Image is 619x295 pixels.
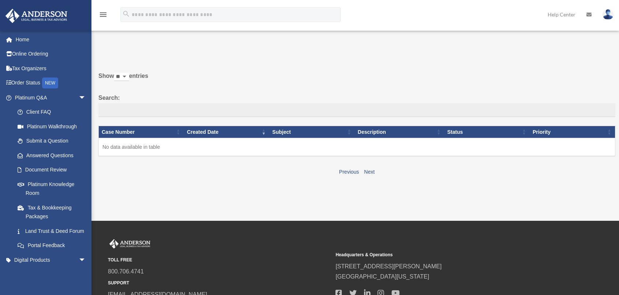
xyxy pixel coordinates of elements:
[10,163,93,177] a: Document Review
[98,93,615,117] label: Search:
[335,273,429,280] a: [GEOGRAPHIC_DATA][US_STATE]
[339,169,359,175] a: Previous
[5,76,97,91] a: Order StatusNEW
[603,9,614,20] img: User Pic
[5,32,97,47] a: Home
[10,119,93,134] a: Platinum Walkthrough
[98,103,615,117] input: Search:
[10,200,93,224] a: Tax & Bookkeeping Packages
[79,253,93,268] span: arrow_drop_down
[10,105,93,120] a: Client FAQ
[99,13,108,19] a: menu
[5,90,93,105] a: Platinum Q&Aarrow_drop_down
[184,126,269,138] th: Created Date: activate to sort column ascending
[108,268,144,275] a: 800.706.4741
[108,239,152,249] img: Anderson Advisors Platinum Portal
[10,238,93,253] a: Portal Feedback
[10,148,90,163] a: Answered Questions
[114,73,129,81] select: Showentries
[335,251,558,259] small: Headquarters & Operations
[122,10,130,18] i: search
[3,9,70,23] img: Anderson Advisors Platinum Portal
[5,61,97,76] a: Tax Organizers
[99,10,108,19] i: menu
[108,256,330,264] small: TOLL FREE
[42,77,58,88] div: NEW
[355,126,444,138] th: Description: activate to sort column ascending
[79,267,93,282] span: arrow_drop_down
[5,47,97,61] a: Online Ordering
[5,253,97,267] a: Digital Productsarrow_drop_down
[10,224,93,238] a: Land Trust & Deed Forum
[269,126,354,138] th: Subject: activate to sort column ascending
[99,138,615,156] td: No data available in table
[5,267,97,282] a: My Entitiesarrow_drop_down
[530,126,615,138] th: Priority: activate to sort column ascending
[444,126,530,138] th: Status: activate to sort column ascending
[79,90,93,105] span: arrow_drop_down
[98,71,615,88] label: Show entries
[99,126,184,138] th: Case Number: activate to sort column ascending
[108,279,330,287] small: SUPPORT
[10,134,93,148] a: Submit a Question
[364,169,375,175] a: Next
[10,177,93,200] a: Platinum Knowledge Room
[335,263,442,269] a: [STREET_ADDRESS][PERSON_NAME]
